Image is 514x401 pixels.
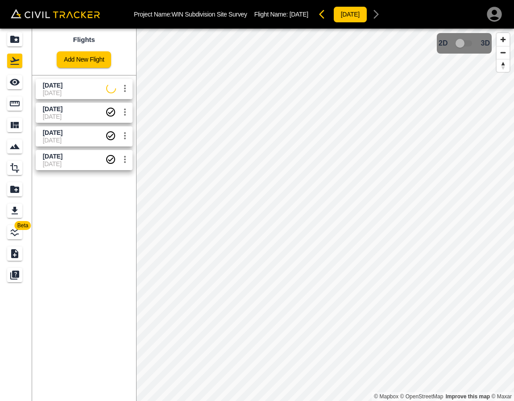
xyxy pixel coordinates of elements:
[481,39,490,47] span: 3D
[11,9,100,18] img: Civil Tracker
[439,39,448,47] span: 2D
[134,11,247,18] p: Project Name: WIN Subdivision Site Survey
[497,46,510,59] button: Zoom out
[497,59,510,72] button: Reset bearing to north
[491,393,512,400] a: Maxar
[374,393,398,400] a: Mapbox
[290,11,308,18] span: [DATE]
[254,11,308,18] p: Flight Name:
[497,33,510,46] button: Zoom in
[333,6,367,23] button: [DATE]
[400,393,444,400] a: OpenStreetMap
[452,35,477,52] span: 3D model not uploaded yet
[136,29,514,401] canvas: Map
[446,393,490,400] a: Map feedback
